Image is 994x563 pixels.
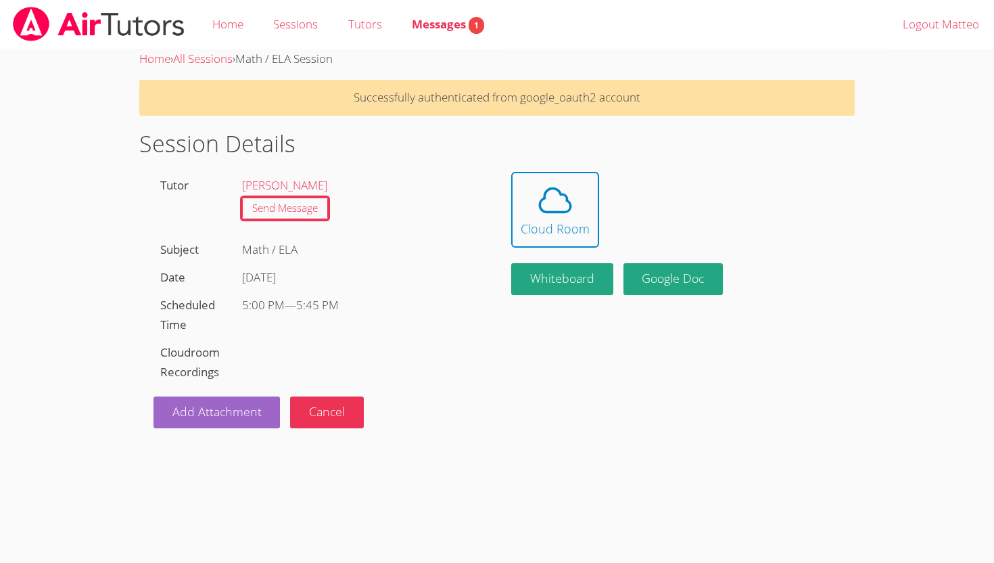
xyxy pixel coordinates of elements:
[521,219,590,238] div: Cloud Room
[242,268,476,288] div: [DATE]
[160,177,189,193] label: Tutor
[242,198,328,220] a: Send Message
[623,263,724,295] a: Google Doc
[412,16,484,32] span: Messages
[511,263,613,295] button: Whiteboard
[242,296,476,315] div: —
[139,49,855,69] div: › ›
[160,242,199,257] label: Subject
[296,297,339,313] span: 5:45 PM
[242,177,327,193] a: [PERSON_NAME]
[11,7,186,41] img: airtutors_banner-c4298cdbf04f3fff15de1276eac7730deb9818008684d7c2e4769d2f7ddbe033.png
[139,80,855,116] p: Successfully authenticated from google_oauth2 account
[139,51,170,66] a: Home
[173,51,233,66] a: All Sessions
[160,269,185,285] label: Date
[160,297,215,332] label: Scheduled Time
[242,297,285,313] span: 5:00 PM
[290,397,364,428] button: Cancel
[153,397,281,428] a: Add Attachment
[160,344,220,380] label: Cloudroom Recordings
[511,172,599,248] button: Cloud Room
[139,127,855,161] h1: Session Details
[235,51,333,66] span: Math / ELA Session
[236,236,483,264] div: Math / ELA
[469,17,484,34] span: 1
